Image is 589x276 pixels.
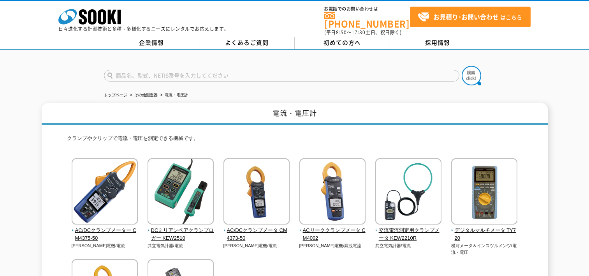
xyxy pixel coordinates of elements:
[375,242,442,249] p: 共立電気計器/電流
[159,91,188,99] li: 電流・電圧計
[352,29,366,36] span: 17:30
[433,12,499,21] strong: お見積り･お問い合わせ
[67,134,522,147] p: クランプやクリップで電流・電圧を測定できる機械です。
[72,226,138,243] span: AC/DCクランプメーター CM4375-50
[324,38,361,47] span: 初めての方へ
[295,37,390,49] a: 初めての方へ
[324,12,410,28] a: [PHONE_NUMBER]
[72,219,138,242] a: AC/DCクランプメーター CM4375-50
[148,226,214,243] span: DCミリアンペアクランプロガー KEW2510
[451,242,518,255] p: 横河メータ＆インスツルメンツ/電流・電圧
[299,219,366,242] a: ACリーククランプメータ CM4002
[223,158,290,226] img: AC/DCクランプメータ CM4373-50
[410,7,531,27] a: お見積り･お問い合わせはこちら
[148,158,214,226] img: DCミリアンペアクランプロガー KEW2510
[299,242,366,249] p: [PERSON_NAME]電機/漏洩電流
[72,158,138,226] img: AC/DCクランプメーター CM4375-50
[324,29,401,36] span: (平日 ～ 土日、祝日除く)
[199,37,295,49] a: よくあるご質問
[104,93,127,97] a: トップページ
[451,158,517,226] img: デジタルマルチメータ TY720
[134,93,158,97] a: その他測定器
[390,37,485,49] a: 採用情報
[299,158,366,226] img: ACリーククランプメータ CM4002
[418,11,522,23] span: はこちら
[223,226,290,243] span: AC/DCクランプメータ CM4373-50
[451,219,518,242] a: デジタルマルチメータ TY720
[104,70,459,81] input: 商品名、型式、NETIS番号を入力してください
[148,242,214,249] p: 共立電気計器/電流
[451,226,518,243] span: デジタルマルチメータ TY720
[72,242,138,249] p: [PERSON_NAME]電機/電流
[148,219,214,242] a: DCミリアンペアクランプロガー KEW2510
[324,7,410,11] span: お電話でのお問い合わせは
[42,103,548,125] h1: 電流・電圧計
[375,158,441,226] img: 交流電流測定用クランプメータ KEW2210R
[58,27,229,31] p: 日々進化する計測技術と多種・多様化するニーズにレンタルでお応えします。
[299,226,366,243] span: ACリーククランプメータ CM4002
[223,242,290,249] p: [PERSON_NAME]電機/電流
[462,66,481,85] img: btn_search.png
[104,37,199,49] a: 企業情報
[375,226,442,243] span: 交流電流測定用クランプメータ KEW2210R
[223,219,290,242] a: AC/DCクランプメータ CM4373-50
[336,29,347,36] span: 8:50
[375,219,442,242] a: 交流電流測定用クランプメータ KEW2210R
